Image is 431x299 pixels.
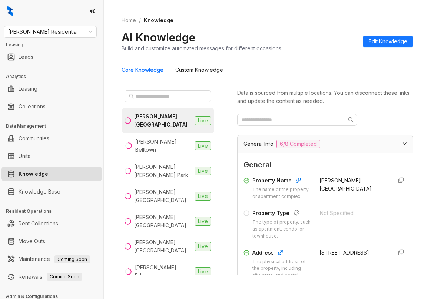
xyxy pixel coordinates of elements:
h3: Analytics [6,73,103,80]
span: search [348,117,354,123]
li: Leasing [1,81,102,96]
span: Live [195,141,211,150]
li: Communities [1,131,102,146]
div: [PERSON_NAME][GEOGRAPHIC_DATA] [134,213,192,229]
li: Collections [1,99,102,114]
a: Knowledge Base [19,184,60,199]
div: [PERSON_NAME][GEOGRAPHIC_DATA] [134,238,192,255]
a: Home [120,16,137,24]
a: Communities [19,131,49,146]
h3: Resident Operations [6,208,103,215]
h3: Data Management [6,123,103,130]
a: Leasing [19,81,37,96]
div: [STREET_ADDRESS] [319,249,387,257]
a: Units [19,149,30,164]
div: General Info6/8 Completed [238,135,413,153]
span: Live [195,116,211,125]
li: Renewals [1,269,102,284]
span: Knowledge [144,17,173,23]
span: [PERSON_NAME] [GEOGRAPHIC_DATA] [319,177,372,192]
a: Rent Collections [19,216,58,231]
div: Address [252,249,311,258]
li: Maintenance [1,252,102,266]
div: Data is sourced from multiple locations. You can disconnect these links and update the content as... [237,89,413,105]
span: Coming Soon [47,273,82,281]
div: [PERSON_NAME] [PERSON_NAME] Park [134,163,192,179]
span: Griffis Residential [8,26,92,37]
h2: AI Knowledge [122,30,195,44]
li: Knowledge [1,167,102,181]
div: [PERSON_NAME] Belltown [135,138,192,154]
a: RenewalsComing Soon [19,269,82,284]
li: Units [1,149,102,164]
div: Build and customize automated messages for different occasions. [122,44,282,52]
div: Custom Knowledge [175,66,223,74]
span: Live [195,217,211,226]
span: Coming Soon [54,255,90,263]
li: Rent Collections [1,216,102,231]
li: Move Outs [1,234,102,249]
div: The physical address of the property, including city, state, and postal code. [252,258,311,286]
div: Property Name [252,177,311,186]
div: Property Type [252,209,311,219]
span: General Info [243,140,273,148]
button: Edit Knowledge [363,36,413,47]
span: General [243,159,407,171]
div: [PERSON_NAME] [GEOGRAPHIC_DATA] [134,112,192,129]
span: Live [195,167,211,175]
div: [PERSON_NAME] Edgemoor [135,263,192,280]
li: Knowledge Base [1,184,102,199]
a: Knowledge [19,167,48,181]
span: Live [195,267,211,276]
span: expanded [402,141,407,146]
a: Collections [19,99,46,114]
li: Leads [1,50,102,64]
span: Edit Knowledge [369,37,407,46]
div: Not Specified [320,209,387,217]
span: search [129,94,134,99]
div: The type of property, such as apartment, condo, or townhouse. [252,219,311,240]
div: [PERSON_NAME][GEOGRAPHIC_DATA] [134,188,192,204]
li: / [139,16,141,24]
div: The name of the property or apartment complex. [252,186,311,200]
span: Live [195,192,211,201]
a: Move Outs [19,234,45,249]
span: 6/8 Completed [276,140,320,148]
h3: Leasing [6,41,103,48]
div: Core Knowledge [122,66,163,74]
img: logo [7,6,13,16]
span: Live [195,242,211,251]
a: Leads [19,50,33,64]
